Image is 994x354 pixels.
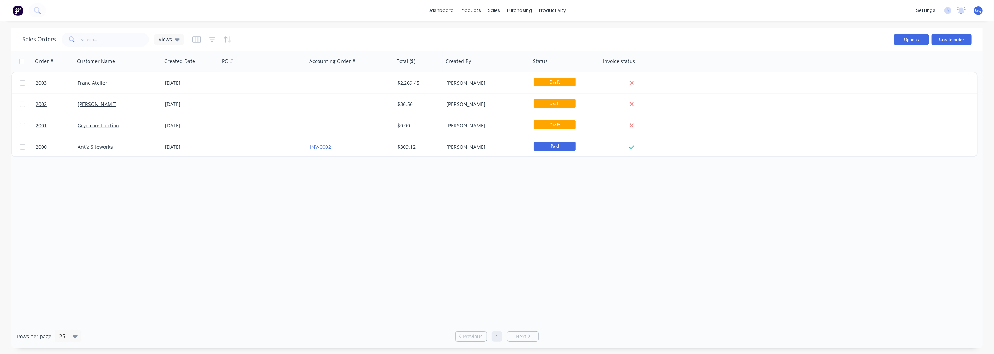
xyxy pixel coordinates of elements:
div: [PERSON_NAME] [446,122,524,129]
span: 2002 [36,101,47,108]
span: Draft [534,120,576,129]
div: productivity [536,5,570,16]
div: sales [485,5,504,16]
span: GQ [975,7,982,14]
span: Draft [534,99,576,108]
ul: Pagination [453,331,541,342]
a: dashboard [425,5,458,16]
a: Gryo construction [78,122,119,129]
span: Views [159,36,172,43]
div: Order # [35,58,53,65]
a: Previous page [456,333,487,340]
span: 2000 [36,143,47,150]
input: Search... [81,33,149,47]
div: Accounting Order # [309,58,355,65]
a: 2003 [36,72,78,93]
div: [DATE] [165,101,217,108]
div: $2,269.45 [397,79,439,86]
span: Previous [463,333,483,340]
div: $0.00 [397,122,439,129]
a: Ant'z Siteworks [78,143,113,150]
a: Franc Atelier [78,79,107,86]
div: Customer Name [77,58,115,65]
div: products [458,5,485,16]
div: PO # [222,58,233,65]
div: [DATE] [165,143,217,150]
a: Next page [507,333,538,340]
div: settings [913,5,939,16]
div: purchasing [504,5,536,16]
img: Factory [13,5,23,16]
a: Page 1 is your current page [492,331,502,342]
div: [DATE] [165,79,217,86]
div: $36.56 [397,101,439,108]
div: [PERSON_NAME] [446,79,524,86]
div: Invoice status [603,58,635,65]
span: Next [516,333,526,340]
button: Create order [932,34,972,45]
div: [PERSON_NAME] [446,101,524,108]
span: 2003 [36,79,47,86]
div: $309.12 [397,143,439,150]
div: Created By [446,58,471,65]
span: Paid [534,142,576,150]
h1: Sales Orders [22,36,56,43]
a: [PERSON_NAME] [78,101,117,107]
div: Status [533,58,548,65]
button: Options [894,34,929,45]
span: Rows per page [17,333,51,340]
a: 2002 [36,94,78,115]
div: Created Date [164,58,195,65]
span: 2001 [36,122,47,129]
div: [DATE] [165,122,217,129]
span: Draft [534,78,576,86]
a: INV-0002 [310,143,331,150]
div: [PERSON_NAME] [446,143,524,150]
a: 2001 [36,115,78,136]
div: Total ($) [397,58,415,65]
a: 2000 [36,136,78,157]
